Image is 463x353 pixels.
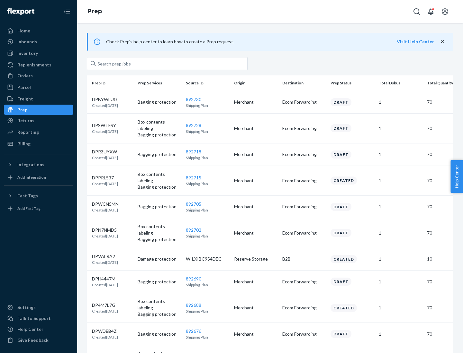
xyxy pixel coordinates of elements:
[17,62,51,68] div: Replenishments
[186,103,229,108] p: Shipping Plan
[92,201,119,207] p: DPWCN5MN
[4,172,73,183] a: Add Integration
[331,278,351,286] div: Draft
[138,119,181,132] p: Box contents labeling
[376,75,424,91] th: Total Dskus
[331,124,351,132] div: Draft
[183,75,232,91] th: Source ID
[450,160,463,193] button: Help Center
[138,236,181,243] p: Bagging protection
[282,256,325,262] p: B2B
[4,71,73,81] a: Orders
[282,151,325,158] p: Ecom Forwarding
[138,203,181,210] p: Bagging protection
[424,5,437,18] button: Open notifications
[331,255,357,263] div: Created
[92,149,118,155] p: DPR3UYXW
[4,159,73,170] button: Integrations
[331,229,351,237] div: Draft
[17,39,37,45] div: Inbounds
[234,203,277,210] p: Merchant
[186,256,229,262] p: WILXIBC9S4DEC
[4,94,73,104] a: Freight
[282,331,325,337] p: Ecom Forwarding
[7,8,34,15] img: Flexport logo
[282,203,325,210] p: Ecom Forwarding
[92,96,118,103] p: DPBYWLUG
[87,75,135,91] th: Prep ID
[92,103,118,108] p: Created [DATE]
[397,39,434,45] button: Visit Help Center
[331,203,351,211] div: Draft
[92,282,118,288] p: Created [DATE]
[17,28,30,34] div: Home
[17,175,46,180] div: Add Integration
[4,48,73,58] a: Inventory
[4,203,73,214] a: Add Fast Tag
[186,155,229,160] p: Shipping Plan
[186,149,201,154] a: 892718
[4,191,73,201] button: Fast Tags
[138,223,181,236] p: Box contents labeling
[138,184,181,190] p: Bagging protection
[379,151,422,158] p: 1
[17,206,41,211] div: Add Fast Tag
[4,60,73,70] a: Replenishments
[17,50,38,56] div: Inventory
[186,233,229,239] p: Shipping Plan
[379,256,422,262] p: 1
[186,123,201,128] a: 892728
[331,151,351,159] div: Draft
[379,99,422,105] p: 1
[138,279,181,285] p: Bagging protection
[234,331,277,337] p: Merchant
[234,256,277,262] p: Reserve Storage
[92,260,118,265] p: Created [DATE]
[17,96,33,102] div: Freight
[17,193,38,199] div: Fast Tags
[92,233,118,239] p: Created [DATE]
[138,311,181,317] p: Bagging protection
[17,141,31,147] div: Billing
[92,227,118,233] p: DPN7NMD5
[379,230,422,236] p: 1
[17,326,43,332] div: Help Center
[4,82,73,92] a: Parcel
[234,279,277,285] p: Merchant
[92,122,118,129] p: DPSWTFSY
[4,105,73,115] a: Prep
[138,256,181,262] p: Damage protection
[17,304,36,311] div: Settings
[282,99,325,105] p: Ecom Forwarding
[234,177,277,184] p: Merchant
[17,129,39,135] div: Reporting
[331,98,351,106] div: Draft
[234,230,277,236] p: Merchant
[4,139,73,149] a: Billing
[186,227,201,233] a: 892702
[379,279,422,285] p: 1
[17,117,34,124] div: Returns
[186,308,229,314] p: Shipping Plan
[234,99,277,105] p: Merchant
[4,313,73,323] a: Talk to Support
[186,302,201,308] a: 892688
[92,334,118,340] p: Created [DATE]
[234,305,277,311] p: Merchant
[282,125,325,132] p: Ecom Forwarding
[331,176,357,185] div: Created
[87,8,102,15] a: Prep
[4,26,73,36] a: Home
[379,203,422,210] p: 1
[4,37,73,47] a: Inbounds
[328,75,376,91] th: Prep Status
[138,331,181,337] p: Bagging protection
[17,337,49,343] div: Give Feedback
[138,151,181,158] p: Bagging protection
[92,328,118,334] p: DPWDEB4Z
[379,305,422,311] p: 1
[4,302,73,313] a: Settings
[4,127,73,137] a: Reporting
[186,282,229,288] p: Shipping Plan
